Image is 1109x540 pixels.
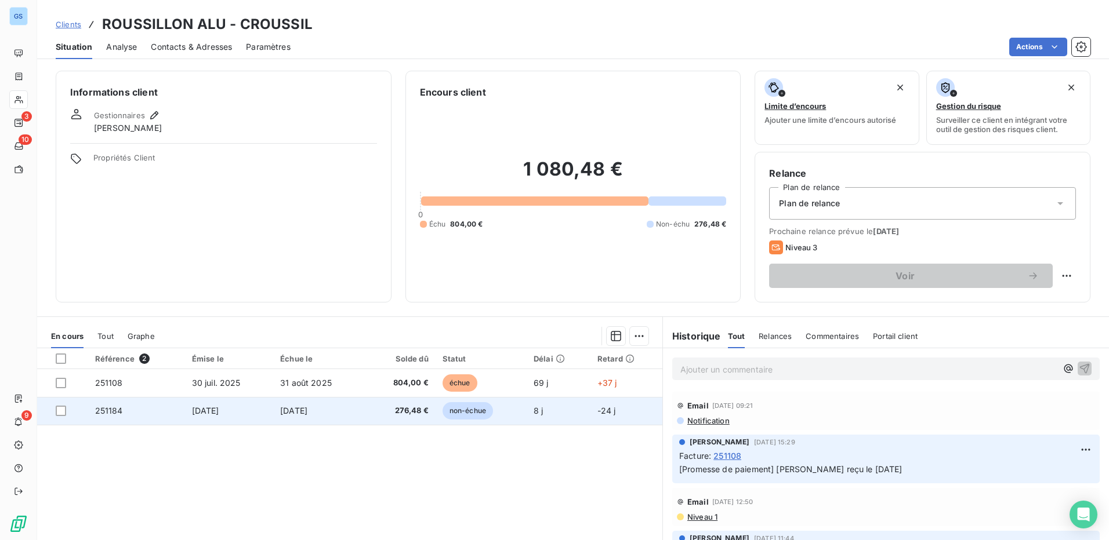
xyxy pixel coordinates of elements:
[764,115,896,125] span: Ajouter une limite d’encours autorisé
[21,410,32,421] span: 9
[95,353,178,364] div: Référence
[429,219,446,229] span: Échu
[728,331,745,341] span: Tout
[192,406,219,415] span: [DATE]
[420,158,727,192] h2: 1 080,48 €
[372,354,428,363] div: Solde dû
[1070,501,1097,528] div: Open Intercom Messenger
[94,122,162,134] span: [PERSON_NAME]
[192,354,266,363] div: Émise le
[151,41,232,53] span: Contacts & Adresses
[713,450,741,462] span: 251108
[443,354,520,363] div: Statut
[280,378,332,388] span: 31 août 2025
[443,402,493,419] span: non-échue
[443,374,477,392] span: échue
[372,377,428,389] span: 804,00 €
[686,416,730,425] span: Notification
[679,450,711,462] span: Facture :
[280,406,307,415] span: [DATE]
[93,153,377,169] span: Propriétés Client
[9,515,28,533] img: Logo LeanPay
[712,498,753,505] span: [DATE] 12:50
[450,219,483,229] span: 804,00 €
[694,219,726,229] span: 276,48 €
[656,219,690,229] span: Non-échu
[769,227,1076,236] span: Prochaine relance prévue le
[106,41,137,53] span: Analyse
[769,166,1076,180] h6: Relance
[19,134,32,145] span: 10
[95,406,123,415] span: 251184
[70,85,377,99] h6: Informations client
[420,85,486,99] h6: Encours client
[679,464,903,474] span: [Promesse de paiement] [PERSON_NAME] reçu le [DATE]
[139,353,150,364] span: 2
[56,20,81,29] span: Clients
[597,378,617,388] span: +37 j
[418,210,423,219] span: 0
[534,354,584,363] div: Délai
[806,331,859,341] span: Commentaires
[759,331,792,341] span: Relances
[56,41,92,53] span: Situation
[534,406,543,415] span: 8 j
[280,354,358,363] div: Échue le
[769,264,1053,288] button: Voir
[102,14,313,35] h3: ROUSSILLON ALU - CROUSSIL
[712,402,753,409] span: [DATE] 09:21
[936,101,1001,111] span: Gestion du risque
[755,71,919,145] button: Limite d’encoursAjouter une limite d’encours autorisé
[1009,38,1067,56] button: Actions
[94,111,145,120] span: Gestionnaires
[873,227,899,236] span: [DATE]
[686,512,717,521] span: Niveau 1
[754,439,795,446] span: [DATE] 15:29
[192,378,241,388] span: 30 juil. 2025
[779,198,840,209] span: Plan de relance
[9,7,28,25] div: GS
[764,101,826,111] span: Limite d’encours
[372,405,428,417] span: 276,48 €
[56,19,81,30] a: Clients
[783,271,1027,280] span: Voir
[690,437,749,447] span: [PERSON_NAME]
[785,243,817,252] span: Niveau 3
[873,331,918,341] span: Portail client
[926,71,1090,145] button: Gestion du risqueSurveiller ce client en intégrant votre outil de gestion des risques client.
[597,406,616,415] span: -24 j
[936,115,1081,134] span: Surveiller ce client en intégrant votre outil de gestion des risques client.
[246,41,291,53] span: Paramètres
[21,111,32,122] span: 3
[687,401,709,410] span: Email
[51,331,84,341] span: En cours
[128,331,155,341] span: Graphe
[663,329,721,343] h6: Historique
[597,354,655,363] div: Retard
[95,378,123,388] span: 251108
[687,497,709,506] span: Email
[534,378,549,388] span: 69 j
[97,331,114,341] span: Tout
